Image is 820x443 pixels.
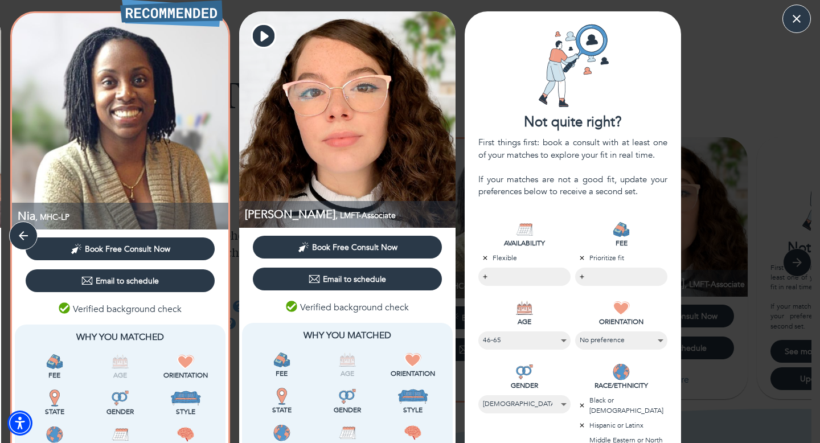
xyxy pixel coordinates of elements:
p: FEE [575,238,667,248]
img: AGE [516,300,533,317]
img: GENDER [516,363,533,380]
img: Expertise [177,426,194,443]
img: Availability [112,426,129,443]
p: Orientation [155,370,216,380]
p: Hispanic or Latinx [575,420,667,430]
img: Nia Millington profile [12,13,228,229]
span: Book Free Consult Now [312,242,397,253]
button: Book Free Consult Now [26,237,215,260]
p: Age [317,368,378,379]
p: Why You Matched [251,329,444,342]
p: AGE [478,317,571,327]
img: Samantha Fantauzzi profile [239,11,456,228]
p: Fee [251,368,312,379]
button: Book Free Consult Now [253,236,442,259]
button: Email to schedule [253,268,442,290]
p: Gender [89,407,150,417]
p: MHC-LP [18,208,228,224]
p: Style [383,405,444,415]
img: RACE/ETHNICITY [613,363,630,380]
img: Age [339,351,356,368]
p: Prioritize fit [575,253,667,263]
img: Style [170,389,202,407]
p: Fee [24,370,85,380]
p: Verified background check [286,301,409,314]
span: , MHC-LP [35,212,69,223]
span: , LMFT-Associate [335,210,396,221]
p: AVAILABILITY [478,238,571,248]
p: Verified background check [59,302,182,316]
p: Flexible [478,253,571,263]
img: Style [397,388,429,405]
p: ORIENTATION [575,317,667,327]
img: Expertise [404,424,421,441]
img: Fee [46,353,63,370]
p: State [24,407,85,417]
p: Style [155,407,216,417]
img: Race/<br />Ethnicity [273,424,290,441]
p: RACE/ETHNICITY [575,380,667,391]
img: AVAILABILITY [516,221,533,238]
p: State [251,405,312,415]
img: State [273,388,290,405]
p: Gender [317,405,378,415]
img: Card icon [530,23,616,108]
div: Email to schedule [309,273,386,285]
p: Black or [DEMOGRAPHIC_DATA] [575,395,667,416]
div: This provider is licensed to work in your state. [24,389,85,417]
p: Why You Matched [24,330,216,344]
div: Email to schedule [81,275,159,286]
img: Availability [339,424,356,441]
img: Orientation [177,353,194,370]
div: First things first: book a consult with at least one of your matches to explore your fit in real ... [478,137,667,198]
img: Orientation [404,351,421,368]
img: Fee [273,351,290,368]
div: Accessibility Menu [7,411,32,436]
img: Gender [339,388,356,405]
div: This provider is licensed to work in your state. [251,388,312,415]
div: Not quite right? [465,113,681,132]
img: Age [112,353,129,370]
img: Race/<br />Ethnicity [46,426,63,443]
p: Age [89,370,150,380]
img: ORIENTATION [613,300,630,317]
img: State [46,389,63,407]
p: LMFT-Associate [245,207,456,222]
img: Gender [112,389,129,407]
button: Email to schedule [26,269,215,292]
p: Orientation [383,368,444,379]
span: Book Free Consult Now [85,244,170,255]
img: FEE [613,221,630,238]
p: GENDER [478,380,571,391]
